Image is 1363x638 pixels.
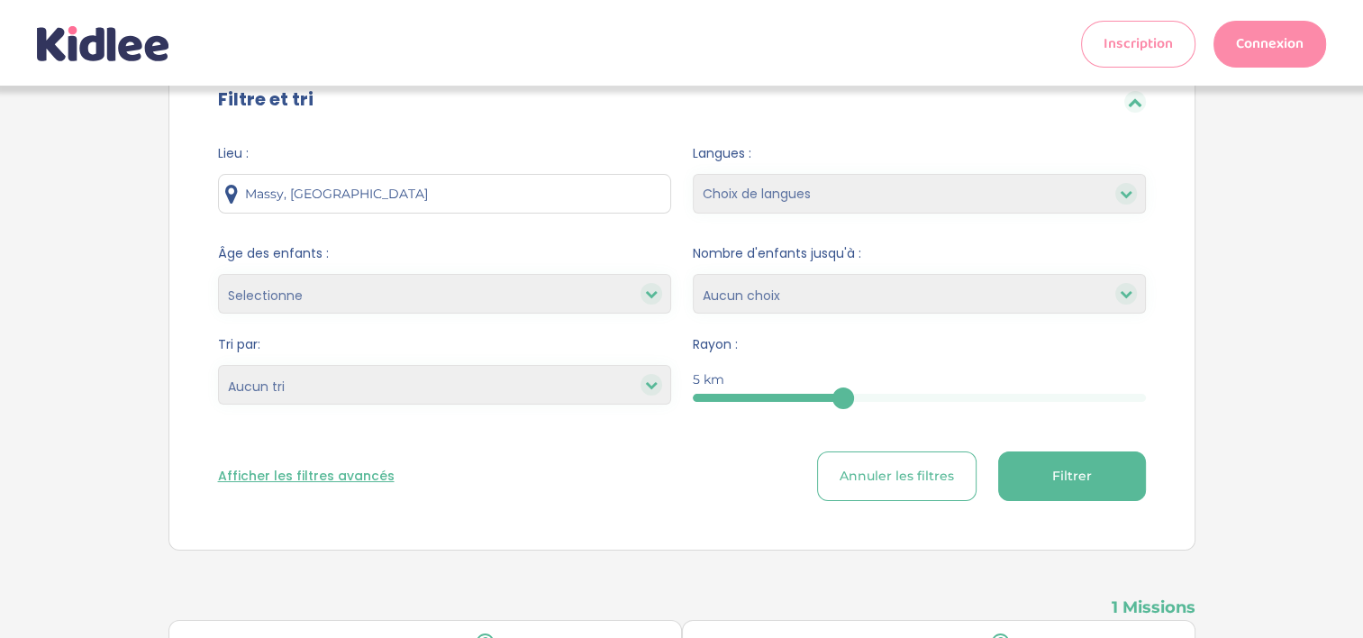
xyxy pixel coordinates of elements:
[1052,467,1092,486] span: Filtrer
[998,451,1146,501] button: Filtrer
[218,86,313,113] label: Filtre et tri
[1081,21,1195,68] a: Inscription
[218,144,671,163] span: Lieu :
[1112,578,1195,620] span: 1 Missions
[218,174,671,214] input: Ville ou code postale
[218,335,671,354] span: Tri par:
[218,467,395,486] button: Afficher les filtres avancés
[693,370,724,389] span: 5 km
[817,451,977,501] button: Annuler les filtres
[693,244,1146,263] span: Nombre d'enfants jusqu'à :
[1213,21,1326,68] a: Connexion
[693,335,1146,354] span: Rayon :
[218,244,671,263] span: Âge des enfants :
[693,144,1146,163] span: Langues :
[840,467,954,486] span: Annuler les filtres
